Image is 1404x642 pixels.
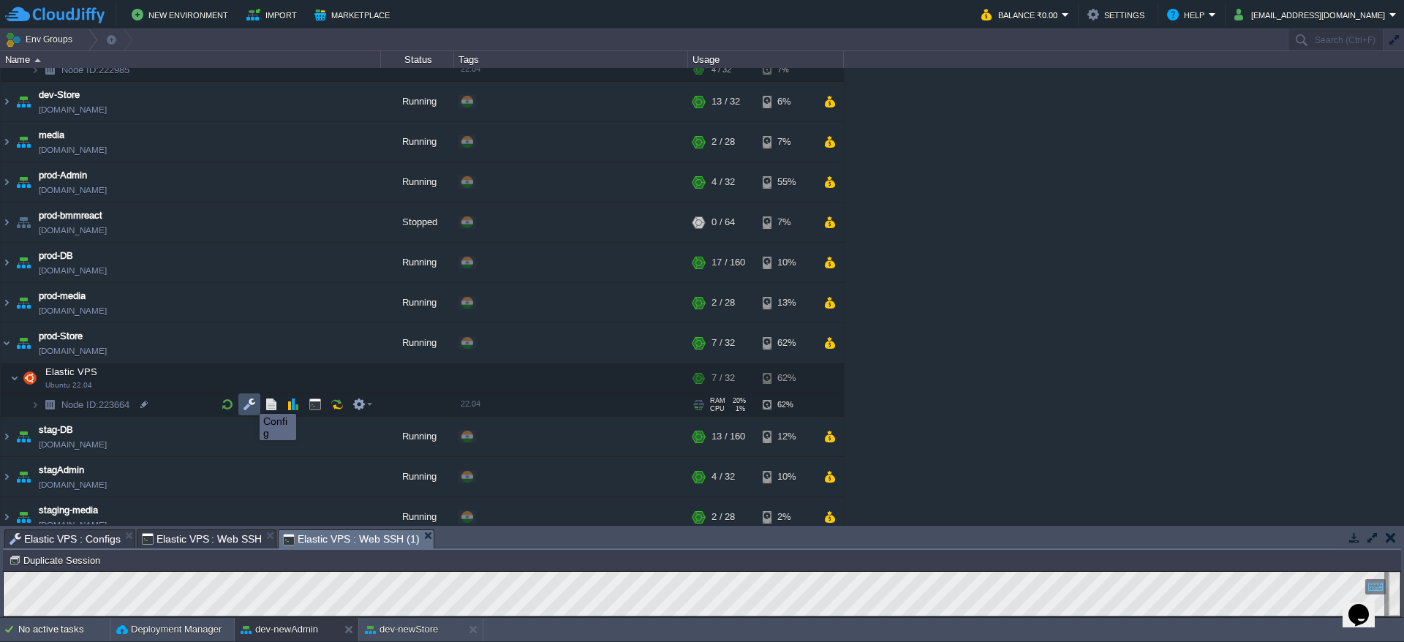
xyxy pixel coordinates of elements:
div: 4 / 32 [712,457,735,496]
div: Usage [689,51,843,68]
span: RAM [710,397,725,404]
span: Node ID: [61,399,99,410]
img: AMDAwAAAACH5BAEAAAAALAAAAAABAAEAAAICRAEAOw== [13,82,34,121]
div: Running [381,82,454,121]
span: 22.04 [461,64,480,73]
span: Elastic VPS [44,366,99,378]
span: 22.04 [461,399,480,408]
span: [DOMAIN_NAME] [39,183,107,197]
div: 7 / 32 [712,323,735,363]
img: AMDAwAAAACH5BAEAAAAALAAAAAABAAEAAAICRAEAOw== [10,363,19,393]
img: AMDAwAAAACH5BAEAAAAALAAAAAABAAEAAAICRAEAOw== [13,203,34,242]
button: New Environment [132,6,233,23]
div: 7% [763,203,810,242]
span: media [39,128,64,143]
div: Running [381,323,454,363]
span: Node ID: [61,64,99,75]
img: AMDAwAAAACH5BAEAAAAALAAAAAABAAEAAAICRAEAOw== [1,283,12,322]
div: No active tasks [18,618,110,641]
span: [DOMAIN_NAME] [39,477,107,492]
div: Running [381,283,454,322]
div: Config [263,415,292,439]
a: [DOMAIN_NAME] [39,303,107,318]
a: Elastic VPSUbuntu 22.04 [44,366,99,377]
span: [DOMAIN_NAME] [39,437,107,452]
div: Running [381,162,454,202]
button: Balance ₹0.00 [981,6,1062,23]
span: 1% [731,405,745,412]
a: prod-Store [39,329,83,344]
img: AMDAwAAAACH5BAEAAAAALAAAAAABAAEAAAICRAEAOw== [39,58,60,81]
div: 2% [763,497,810,537]
span: staging-media [39,503,98,518]
div: 13 / 32 [712,82,740,121]
div: 2 / 28 [712,122,735,162]
img: AMDAwAAAACH5BAEAAAAALAAAAAABAAEAAAICRAEAOw== [13,417,34,456]
img: AMDAwAAAACH5BAEAAAAALAAAAAABAAEAAAICRAEAOw== [13,243,34,282]
div: Name [1,51,380,68]
img: AMDAwAAAACH5BAEAAAAALAAAAAABAAEAAAICRAEAOw== [1,203,12,242]
div: 2 / 28 [712,497,735,537]
img: AMDAwAAAACH5BAEAAAAALAAAAAABAAEAAAICRAEAOw== [1,82,12,121]
img: AMDAwAAAACH5BAEAAAAALAAAAAABAAEAAAICRAEAOw== [31,58,39,81]
img: AMDAwAAAACH5BAEAAAAALAAAAAABAAEAAAICRAEAOw== [1,162,12,202]
img: AMDAwAAAACH5BAEAAAAALAAAAAABAAEAAAICRAEAOw== [13,323,34,363]
button: Deployment Manager [116,622,222,637]
div: 55% [763,162,810,202]
img: AMDAwAAAACH5BAEAAAAALAAAAAABAAEAAAICRAEAOw== [31,393,39,416]
button: dev-newAdmin [241,622,318,637]
div: 13 / 160 [712,417,745,456]
span: [DOMAIN_NAME] [39,344,107,358]
img: AMDAwAAAACH5BAEAAAAALAAAAAABAAEAAAICRAEAOw== [1,457,12,496]
a: dev-Store [39,88,80,102]
div: 10% [763,243,810,282]
div: Running [381,417,454,456]
a: prod-bmmreact [39,208,102,223]
div: 10% [763,457,810,496]
span: Elastic VPS : Web SSH (1) [283,530,419,548]
img: AMDAwAAAACH5BAEAAAAALAAAAAABAAEAAAICRAEAOw== [13,497,34,537]
span: [DOMAIN_NAME] [39,102,107,117]
button: Import [246,6,301,23]
button: [EMAIL_ADDRESS][DOMAIN_NAME] [1234,6,1389,23]
div: Stopped [381,203,454,242]
img: CloudJiffy [5,6,105,24]
img: AMDAwAAAACH5BAEAAAAALAAAAAABAAEAAAICRAEAOw== [13,283,34,322]
div: 12% [763,417,810,456]
span: prod-Admin [39,168,87,183]
img: AMDAwAAAACH5BAEAAAAALAAAAAABAAEAAAICRAEAOw== [13,162,34,202]
div: Running [381,122,454,162]
img: AMDAwAAAACH5BAEAAAAALAAAAAABAAEAAAICRAEAOw== [20,363,40,393]
img: AMDAwAAAACH5BAEAAAAALAAAAAABAAEAAAICRAEAOw== [13,122,34,162]
div: 0 / 64 [712,203,735,242]
button: Marketplace [314,6,394,23]
img: AMDAwAAAACH5BAEAAAAALAAAAAABAAEAAAICRAEAOw== [1,497,12,537]
button: Settings [1087,6,1149,23]
div: 17 / 160 [712,243,745,282]
a: stag-DB [39,423,73,437]
span: Elastic VPS : Configs [10,530,121,548]
img: AMDAwAAAACH5BAEAAAAALAAAAAABAAEAAAICRAEAOw== [1,243,12,282]
a: Node ID:223664 [60,399,132,411]
a: prod-media [39,289,86,303]
a: prod-DB [39,249,73,263]
div: 4 / 32 [712,162,735,202]
img: AMDAwAAAACH5BAEAAAAALAAAAAABAAEAAAICRAEAOw== [34,58,41,62]
span: Elastic VPS : Web SSH [142,530,263,548]
div: 62% [763,323,810,363]
div: Running [381,243,454,282]
div: Running [381,497,454,537]
div: 7 / 32 [712,363,735,393]
a: [DOMAIN_NAME] [39,143,107,157]
a: Node ID:222985 [60,64,132,76]
div: 13% [763,283,810,322]
img: AMDAwAAAACH5BAEAAAAALAAAAAABAAEAAAICRAEAOw== [13,457,34,496]
div: Status [382,51,453,68]
div: Running [381,457,454,496]
span: stagAdmin [39,463,84,477]
iframe: chat widget [1343,584,1389,627]
button: dev-newStore [365,622,438,637]
div: 62% [763,363,810,393]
